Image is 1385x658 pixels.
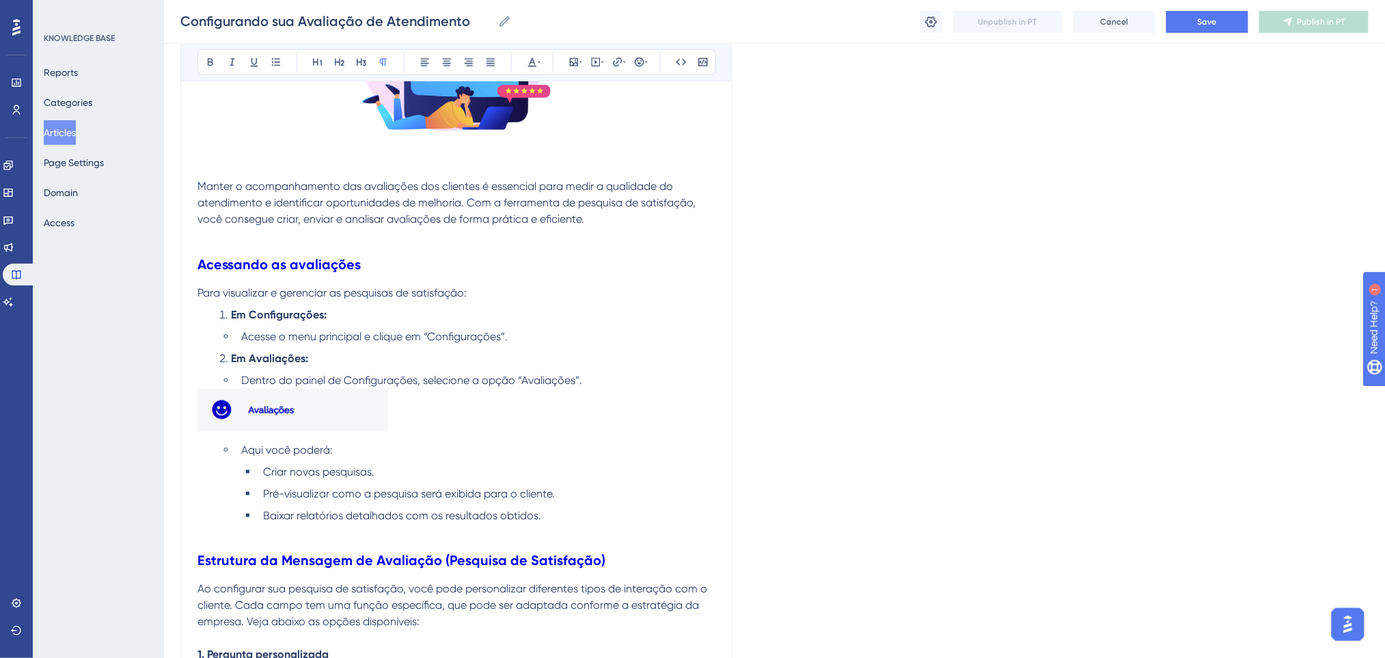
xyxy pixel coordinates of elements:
[231,308,327,321] strong: Em Configurações:
[241,330,508,343] span: Acesse o menu principal e clique em “Configurações”.
[241,443,333,456] span: Aqui você poderá:
[95,7,99,18] div: 1
[197,583,710,629] span: Ao configurar sua pesquisa de satisfação, você pode personalizar diferentes tipos de interação co...
[1073,11,1155,33] button: Cancel
[1198,16,1217,27] span: Save
[44,90,92,115] button: Categories
[180,12,493,31] input: Article Name
[44,150,104,175] button: Page Settings
[32,3,85,20] span: Need Help?
[1259,11,1369,33] button: Publish in PT
[1328,604,1369,645] iframe: UserGuiding AI Assistant Launcher
[263,509,541,522] span: Baixar relatórios detalhados com os resultados obtidos.
[44,180,78,205] button: Domain
[1166,11,1248,33] button: Save
[44,33,115,44] div: KNOWLEDGE BASE
[44,60,78,85] button: Reports
[953,11,1062,33] button: Unpublish in PT
[241,374,582,387] span: Dentro do painel de Configurações, selecione a opção “Avaliações”.
[197,553,605,569] strong: Estrutura da Mensagem de Avaliação (Pesquisa de Satisfação)
[44,120,76,145] button: Articles
[1298,16,1345,27] span: Publish in PT
[263,465,374,478] span: Criar novas pesquisas.
[231,352,308,365] strong: Em Avaliações:
[44,210,74,235] button: Access
[978,16,1037,27] span: Unpublish in PT
[263,487,555,500] span: Pré-visualizar como a pesquisa será exibida para o cliente.
[197,286,467,299] span: Para visualizar e gerenciar as pesquisas de satisfação:
[1101,16,1129,27] span: Cancel
[197,180,698,225] span: Manter o acompanhamento das avaliações dos clientes é essencial para medir a qualidade do atendim...
[197,256,361,273] strong: Acessando as avaliações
